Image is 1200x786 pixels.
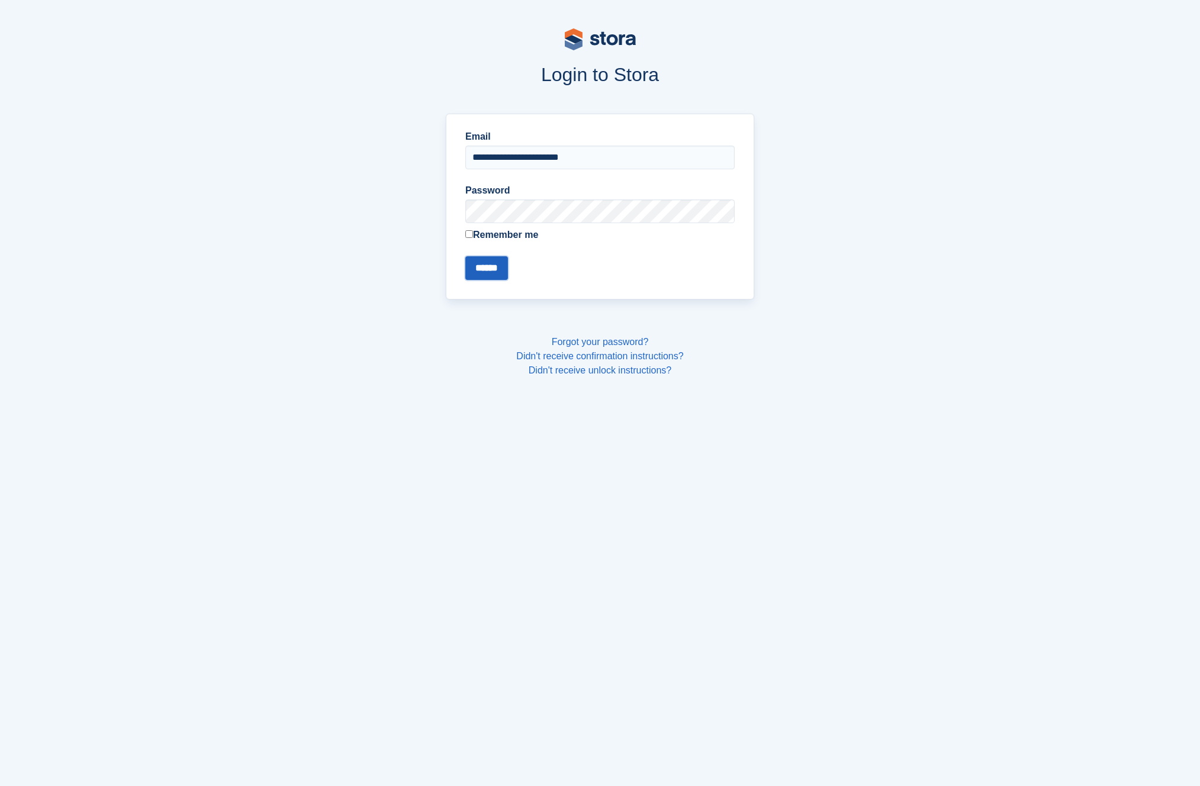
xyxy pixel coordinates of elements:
input: Remember me [465,230,473,238]
a: Forgot your password? [552,337,649,347]
a: Didn't receive confirmation instructions? [516,351,683,361]
img: stora-logo-53a41332b3708ae10de48c4981b4e9114cc0af31d8433b30ea865607fb682f29.svg [565,28,636,50]
h1: Login to Stora [220,64,980,85]
label: Remember me [465,228,735,242]
a: Didn't receive unlock instructions? [529,365,671,375]
label: Email [465,130,735,144]
label: Password [465,183,735,198]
